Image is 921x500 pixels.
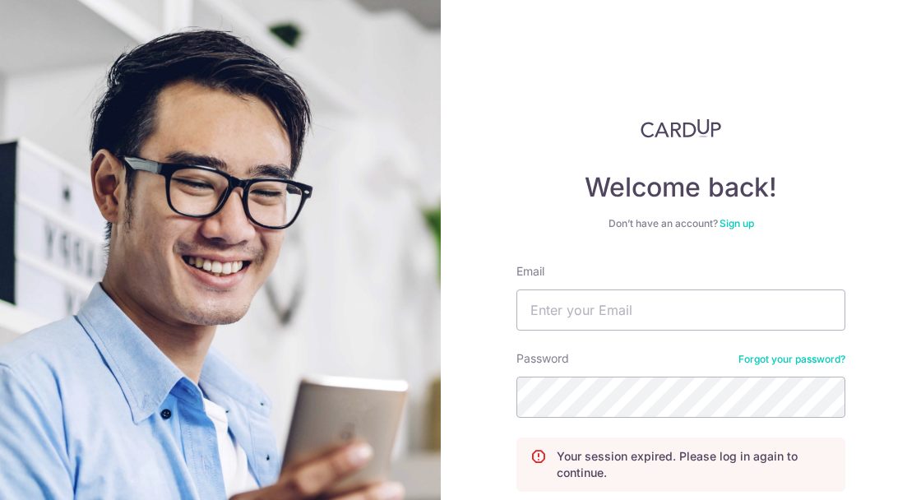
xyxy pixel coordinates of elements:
[516,263,544,280] label: Email
[738,353,845,366] a: Forgot your password?
[516,217,845,230] div: Don’t have an account?
[516,171,845,204] h4: Welcome back!
[516,350,569,367] label: Password
[641,118,721,138] img: CardUp Logo
[557,448,831,481] p: Your session expired. Please log in again to continue.
[516,289,845,331] input: Enter your Email
[720,217,754,229] a: Sign up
